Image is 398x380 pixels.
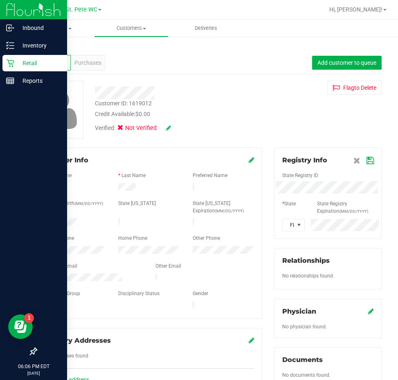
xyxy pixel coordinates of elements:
[282,200,296,207] label: State
[14,58,63,68] p: Retail
[47,200,103,207] label: Date of Birth
[282,372,331,378] span: No documents found.
[14,23,63,33] p: Inbound
[14,41,63,50] p: Inventory
[193,172,227,179] label: Preferred Name
[94,25,168,32] span: Customers
[282,272,334,280] label: No relationships found.
[65,6,97,13] span: St. Pete WC
[282,324,327,330] span: No physician found.
[193,200,255,214] label: State [US_STATE] Expiration
[282,156,327,164] span: Registry Info
[24,313,34,323] iframe: Resource center unread badge
[155,262,181,270] label: Other Email
[14,76,63,86] p: Reports
[6,77,14,85] inline-svg: Reports
[44,337,111,344] span: Delivery Addresses
[329,6,382,13] span: Hi, [PERSON_NAME]!
[95,99,152,108] div: Customer ID: 1619012
[317,59,376,66] span: Add customer to queue
[8,314,33,339] iframe: Resource center
[4,363,63,370] p: 06:06 PM EDT
[95,110,262,118] div: Credit Available:
[282,172,318,179] label: State Registry ID
[283,219,294,231] span: FL
[282,356,323,364] span: Documents
[4,370,63,376] p: [DATE]
[282,257,330,264] span: Relationships
[193,234,220,242] label: Other Phone
[74,201,103,206] span: (MM/DD/YYYY)
[121,172,146,179] label: Last Name
[118,290,160,297] label: Disciplinary Status
[118,200,156,207] label: State [US_STATE]
[312,56,382,70] button: Add customer to queue
[125,124,158,133] span: Not Verified
[74,59,101,67] span: Purchases
[317,200,374,215] label: State Registry Expiration
[118,234,147,242] label: Home Phone
[94,20,169,37] a: Customers
[169,20,243,37] a: Deliveries
[184,25,228,32] span: Deliveries
[6,59,14,67] inline-svg: Retail
[215,209,244,213] span: (MM/DD/YYYY)
[282,307,316,315] span: Physician
[6,41,14,50] inline-svg: Inventory
[340,209,368,214] span: (MM/DD/YYYY)
[95,124,171,133] div: Verified:
[327,81,382,95] button: Flagto Delete
[135,111,150,117] span: $0.00
[193,290,208,297] label: Gender
[6,24,14,32] inline-svg: Inbound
